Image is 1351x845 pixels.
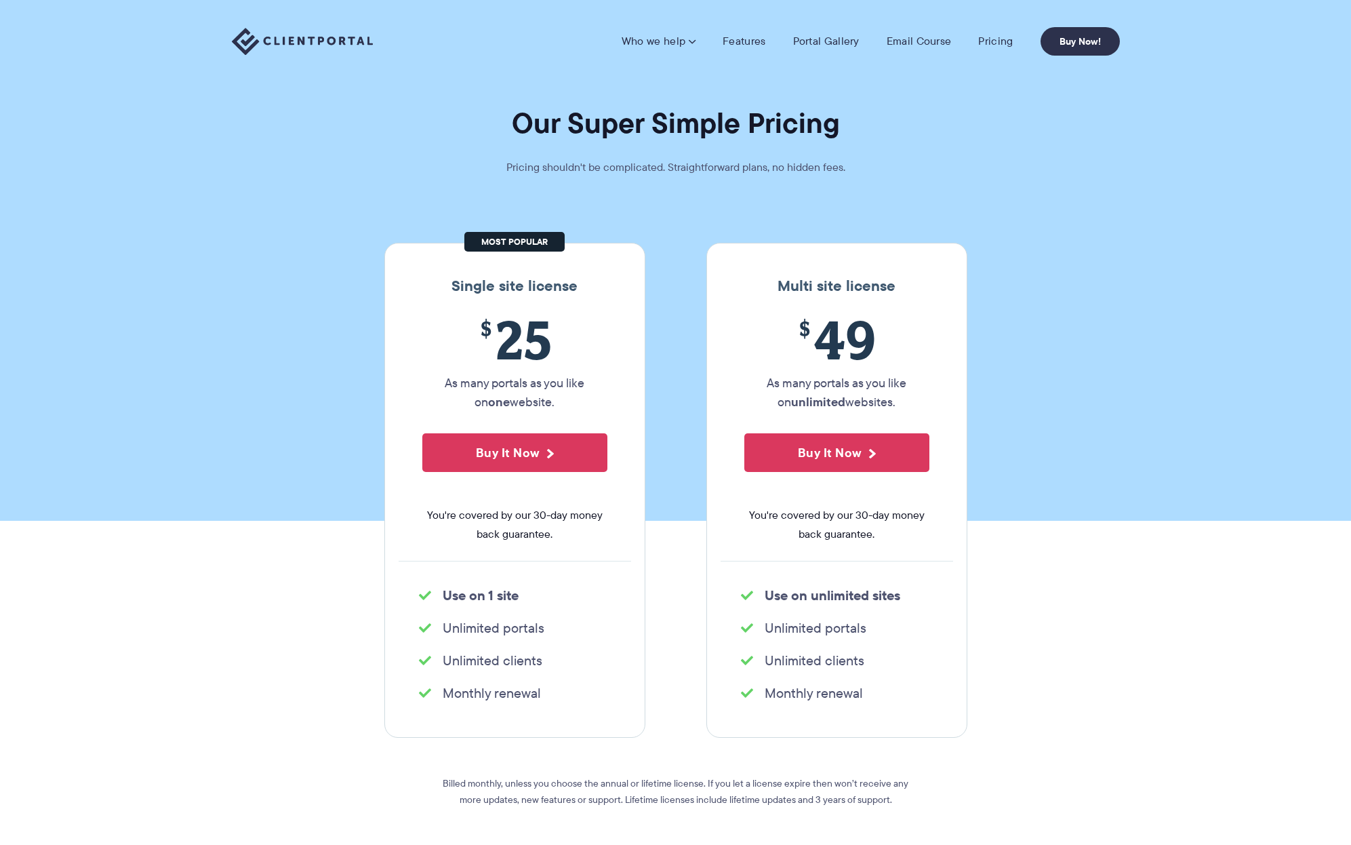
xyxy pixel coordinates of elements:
span: You're covered by our 30-day money back guarantee. [744,506,929,544]
p: Billed monthly, unless you choose the annual or lifetime license. If you let a license expire the... [432,775,920,808]
button: Buy It Now [744,433,929,472]
a: Who we help [622,35,695,48]
a: Portal Gallery [793,35,860,48]
li: Unlimited portals [741,618,933,637]
span: 49 [744,309,929,370]
strong: one [488,393,510,411]
strong: Use on 1 site [443,585,519,606]
h3: Single site license [399,277,631,295]
strong: Use on unlimited sites [765,585,900,606]
h3: Multi site license [721,277,953,295]
a: Features [723,35,765,48]
li: Unlimited clients [741,651,933,670]
button: Buy It Now [422,433,607,472]
strong: unlimited [791,393,845,411]
li: Monthly renewal [419,684,611,703]
a: Email Course [887,35,952,48]
p: As many portals as you like on website. [422,374,607,412]
p: Pricing shouldn't be complicated. Straightforward plans, no hidden fees. [472,158,879,177]
a: Pricing [978,35,1013,48]
li: Monthly renewal [741,684,933,703]
a: Buy Now! [1041,27,1120,56]
p: As many portals as you like on websites. [744,374,929,412]
span: You're covered by our 30-day money back guarantee. [422,506,607,544]
span: 25 [422,309,607,370]
li: Unlimited clients [419,651,611,670]
li: Unlimited portals [419,618,611,637]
